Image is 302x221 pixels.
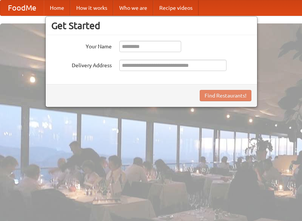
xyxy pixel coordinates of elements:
a: How it works [70,0,113,15]
a: Home [44,0,70,15]
a: Who we are [113,0,153,15]
h3: Get Started [51,20,251,31]
label: Delivery Address [51,60,112,69]
a: Recipe videos [153,0,199,15]
a: FoodMe [0,0,44,15]
button: Find Restaurants! [200,90,251,101]
label: Your Name [51,41,112,50]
